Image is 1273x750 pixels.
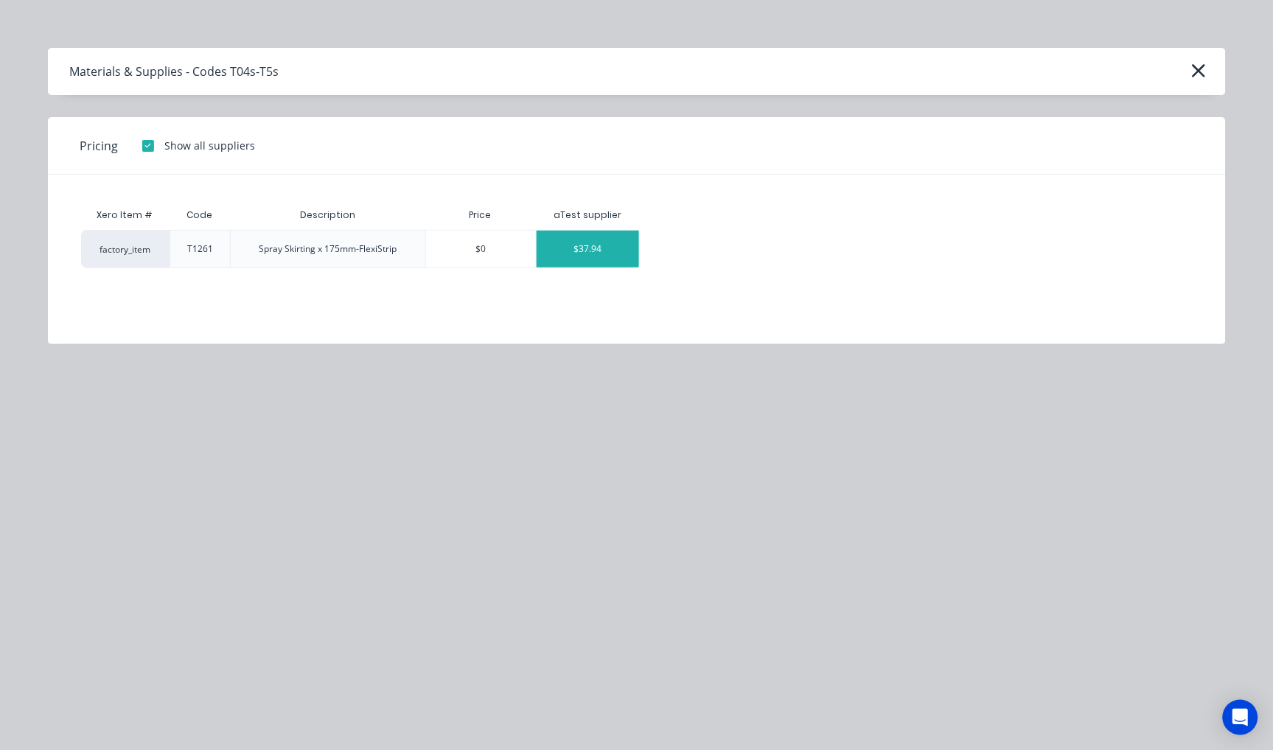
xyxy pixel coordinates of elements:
[81,200,170,230] div: Xero Item #
[165,138,256,153] div: Show all suppliers
[80,137,119,155] span: Pricing
[425,200,536,230] div: Price
[426,231,536,267] div: $0
[1223,700,1258,735] div: Open Intercom Messenger
[537,231,639,267] div: $37.94
[187,242,213,256] div: T1261
[175,197,224,234] div: Code
[554,208,621,222] div: aTest supplier
[259,242,397,256] div: Spray Skirting x 175mm-FlexiStrip
[70,63,279,80] div: Materials & Supplies - Codes T04s-T5s
[81,230,170,268] div: factory_item
[288,197,367,234] div: Description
